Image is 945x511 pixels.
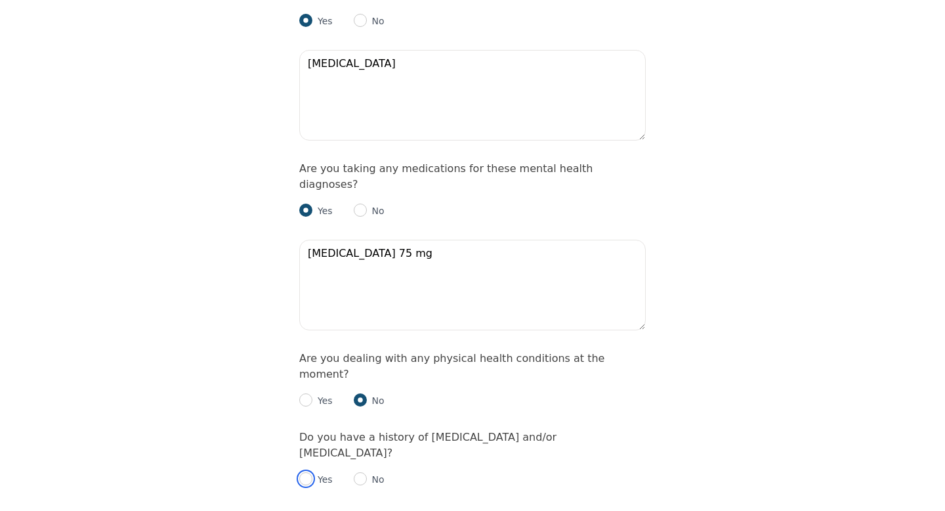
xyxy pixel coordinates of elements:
p: No [367,204,385,217]
label: Are you taking any medications for these mental health diagnoses? [299,162,593,190]
label: Are you dealing with any physical health conditions at the moment? [299,352,604,380]
label: Do you have a history of [MEDICAL_DATA] and/or [MEDICAL_DATA]? [299,431,556,459]
p: Yes [312,394,333,407]
p: No [367,14,385,28]
p: No [367,394,385,407]
p: No [367,473,385,486]
p: Yes [312,204,333,217]
p: Yes [312,14,333,28]
textarea: [MEDICAL_DATA] 75 mg [299,240,646,330]
textarea: [MEDICAL_DATA] [299,50,646,141]
p: Yes [312,473,333,486]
